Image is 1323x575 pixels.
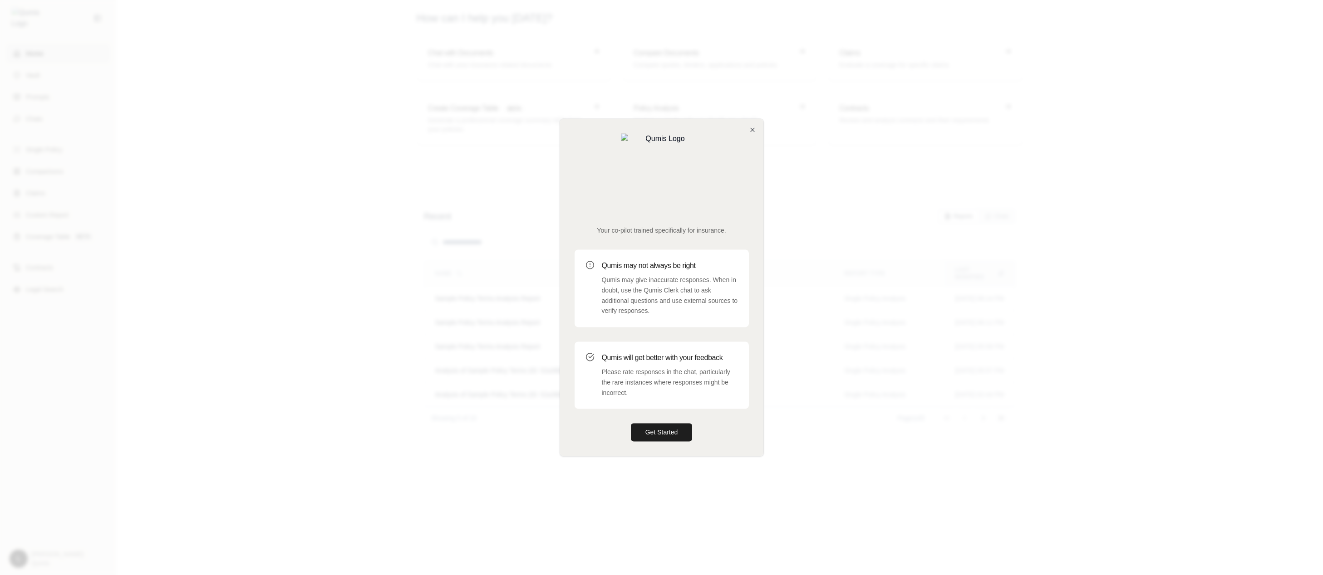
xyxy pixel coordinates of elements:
[602,352,738,363] h3: Qumis will get better with your feedback
[602,367,738,398] p: Please rate responses in the chat, particularly the rare instances where responses might be incor...
[631,424,693,442] button: Get Started
[575,226,749,235] p: Your co-pilot trained specifically for insurance.
[602,260,738,271] h3: Qumis may not always be right
[602,275,738,316] p: Qumis may give inaccurate responses. When in doubt, use the Qumis Clerk chat to ask additional qu...
[621,133,703,215] img: Qumis Logo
